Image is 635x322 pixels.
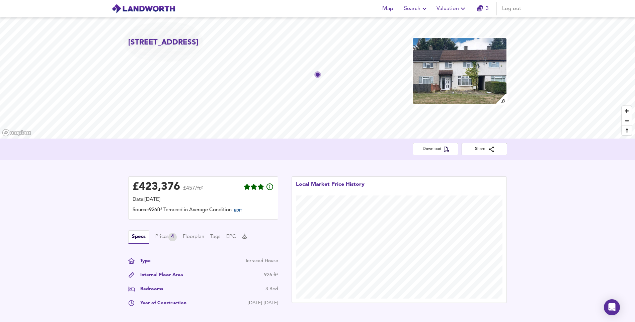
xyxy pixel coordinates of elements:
div: Terraced House [245,257,278,264]
button: EPC [226,233,236,241]
div: Bedrooms [135,286,163,293]
button: 3 [472,2,494,15]
div: Date: [DATE] [133,196,274,204]
div: 4 [168,233,177,241]
div: Type [135,257,151,264]
div: 926 ft² [264,271,278,278]
button: Specs [128,230,149,244]
button: Valuation [434,2,470,15]
img: logo [111,4,175,14]
span: Download [418,146,453,153]
div: Internal Floor Area [135,271,183,278]
div: [DATE]-[DATE] [248,300,278,307]
button: Zoom in [622,106,632,116]
div: Prices [155,233,177,241]
button: Zoom out [622,116,632,126]
span: Search [404,4,428,13]
div: £ 423,376 [133,182,180,192]
span: Share [467,146,502,153]
span: £457/ft² [183,186,203,195]
a: 3 [477,4,489,13]
div: Local Market Price History [296,181,365,195]
span: Valuation [436,4,467,13]
button: Floorplan [183,233,204,241]
div: 3 Bed [265,286,278,293]
div: Source: 926ft² Terraced in Average Condition [133,207,274,215]
button: Log out [499,2,524,15]
img: property [412,37,507,104]
button: Search [401,2,431,15]
button: Map [377,2,399,15]
button: Share [462,143,507,155]
img: search [495,93,507,105]
button: Reset bearing to north [622,126,632,135]
span: Log out [502,4,521,13]
h2: [STREET_ADDRESS] [128,37,199,48]
span: EDIT [234,209,242,213]
div: Year of Construction [135,300,186,307]
a: Mapbox homepage [2,129,31,137]
button: Download [413,143,458,155]
button: Prices4 [155,233,177,241]
span: Map [380,4,396,13]
div: Open Intercom Messenger [604,299,620,315]
button: Tags [210,233,220,241]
